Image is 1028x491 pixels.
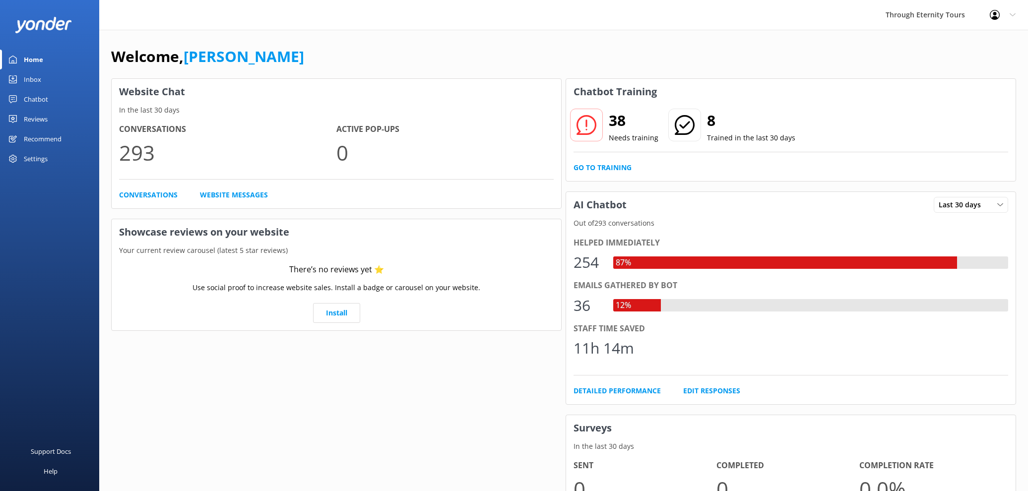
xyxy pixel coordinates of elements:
div: Home [24,50,43,69]
h3: Showcase reviews on your website [112,219,561,245]
h4: Active Pop-ups [336,123,554,136]
div: There’s no reviews yet ⭐ [289,263,384,276]
div: Inbox [24,69,41,89]
div: Staff time saved [574,322,1008,335]
h4: Sent [574,459,716,472]
div: 254 [574,250,603,274]
h4: Completion Rate [859,459,1002,472]
h3: Chatbot Training [566,79,664,105]
div: Helped immediately [574,237,1008,249]
p: In the last 30 days [566,441,1016,452]
a: Conversations [119,189,178,200]
div: Settings [24,149,48,169]
p: 293 [119,136,336,169]
div: Chatbot [24,89,48,109]
a: [PERSON_NAME] [184,46,304,66]
div: Support Docs [31,441,71,461]
div: Help [44,461,58,481]
p: 0 [336,136,554,169]
div: 12% [613,299,634,312]
p: Use social proof to increase website sales. Install a badge or carousel on your website. [193,282,480,293]
h2: 8 [707,109,795,132]
div: Recommend [24,129,62,149]
h1: Welcome, [111,45,304,68]
img: yonder-white-logo.png [15,17,72,33]
h3: Surveys [566,415,1016,441]
h2: 38 [609,109,658,132]
div: 11h 14m [574,336,634,360]
div: 36 [574,294,603,317]
div: Emails gathered by bot [574,279,1008,292]
span: Last 30 days [939,199,987,210]
div: Reviews [24,109,48,129]
p: Trained in the last 30 days [707,132,795,143]
a: Website Messages [200,189,268,200]
p: Needs training [609,132,658,143]
div: 87% [613,256,634,269]
a: Edit Responses [683,385,740,396]
a: Install [313,303,360,323]
p: Your current review carousel (latest 5 star reviews) [112,245,561,256]
a: Go to Training [574,162,632,173]
a: Detailed Performance [574,385,661,396]
h4: Completed [716,459,859,472]
h3: AI Chatbot [566,192,634,218]
h3: Website Chat [112,79,561,105]
p: Out of 293 conversations [566,218,1016,229]
h4: Conversations [119,123,336,136]
p: In the last 30 days [112,105,561,116]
